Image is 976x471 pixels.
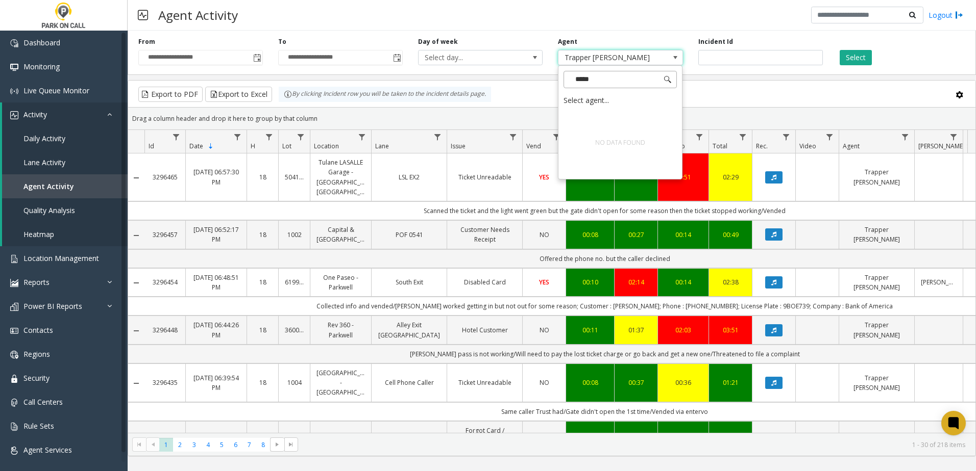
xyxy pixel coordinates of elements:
[284,90,292,98] img: infoIcon.svg
[736,130,750,144] a: Total Filter Menu
[23,325,53,335] span: Contacts
[128,231,144,240] a: Collapse Details
[845,373,908,392] a: Trapper [PERSON_NAME]
[2,150,128,174] a: Lane Activity
[898,130,912,144] a: Agent Filter Menu
[128,174,144,182] a: Collapse Details
[664,277,702,287] a: 00:14
[10,399,18,407] img: 'icon'
[572,378,608,387] a: 00:08
[23,134,65,143] span: Daily Activity
[506,130,520,144] a: Issue Filter Menu
[128,279,144,287] a: Collapse Details
[138,3,148,28] img: pageIcon
[159,438,173,452] span: Page 1
[664,172,702,182] a: 01:51
[378,277,441,287] a: South Exit
[955,10,963,20] img: logout
[572,230,608,240] a: 00:08
[273,440,281,449] span: Go to the next page
[715,378,746,387] a: 01:21
[2,222,128,246] a: Heatmap
[149,142,154,150] span: Id
[715,172,746,182] a: 02:29
[128,379,144,387] a: Collapse Details
[2,198,128,222] a: Quality Analysis
[550,130,564,144] a: Vend Filter Menu
[23,86,89,95] span: Live Queue Monitor
[2,126,128,150] a: Daily Activity
[23,205,75,215] span: Quality Analysis
[921,277,957,287] a: [PERSON_NAME]
[10,375,18,383] img: 'icon'
[664,230,702,240] a: 00:14
[453,325,516,335] a: Hotel Customer
[253,230,272,240] a: 18
[270,437,284,452] span: Go to the next page
[845,320,908,339] a: Trapper [PERSON_NAME]
[138,37,155,46] label: From
[251,50,262,65] span: Toggle popup
[23,181,74,191] span: Agent Activity
[205,87,272,102] button: Export to Excel
[285,277,304,287] a: 619921
[192,273,240,292] a: [DATE] 06:48:51 PM
[621,277,651,287] a: 02:14
[529,172,559,182] a: YES
[256,438,270,452] span: Page 8
[845,273,908,292] a: Trapper [PERSON_NAME]
[418,37,458,46] label: Day of week
[128,327,144,335] a: Collapse Details
[713,142,727,150] span: Total
[285,325,304,335] a: 360000
[316,225,365,244] a: Capital & [GEOGRAPHIC_DATA]
[316,320,365,339] a: Rev 360 - Parkwell
[282,142,291,150] span: Lot
[10,111,18,119] img: 'icon'
[378,320,441,339] a: Alley Exit [GEOGRAPHIC_DATA]
[559,93,681,108] div: Select agent...
[10,87,18,95] img: 'icon'
[845,167,908,187] a: Trapper [PERSON_NAME]
[153,3,243,28] h3: Agent Activity
[23,301,82,311] span: Power BI Reports
[539,278,549,286] span: YES
[10,279,18,287] img: 'icon'
[278,37,286,46] label: To
[253,378,272,387] a: 18
[187,438,201,452] span: Page 3
[621,378,651,387] a: 00:37
[378,172,441,182] a: LSL EX2
[558,50,682,65] span: NO DATA FOUND
[539,173,549,181] span: YES
[189,142,203,150] span: Date
[840,50,872,65] button: Select
[10,423,18,431] img: 'icon'
[192,430,240,450] a: [DATE] 06:37:07 PM
[253,277,272,287] a: 18
[355,130,369,144] a: Location Filter Menu
[23,158,65,167] span: Lane Activity
[23,421,54,431] span: Rule Sets
[23,445,72,455] span: Agent Services
[558,37,577,46] label: Agent
[799,142,816,150] span: Video
[823,130,837,144] a: Video Filter Menu
[2,102,128,126] a: Activity
[572,325,608,335] a: 00:11
[23,229,54,239] span: Heatmap
[391,50,402,65] span: Toggle popup
[664,378,702,387] a: 00:36
[285,378,304,387] a: 1004
[151,230,179,240] a: 3296457
[590,133,651,152] div: NO DATA FOUND
[192,167,240,187] a: [DATE] 06:57:30 PM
